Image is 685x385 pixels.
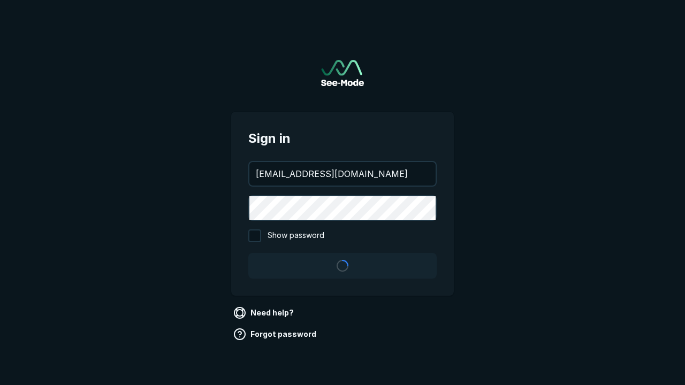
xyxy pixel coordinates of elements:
a: Need help? [231,304,298,321]
a: Forgot password [231,326,321,343]
a: Go to sign in [321,60,364,86]
img: See-Mode Logo [321,60,364,86]
span: Sign in [248,129,437,148]
input: your@email.com [249,162,436,186]
span: Show password [268,229,324,242]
